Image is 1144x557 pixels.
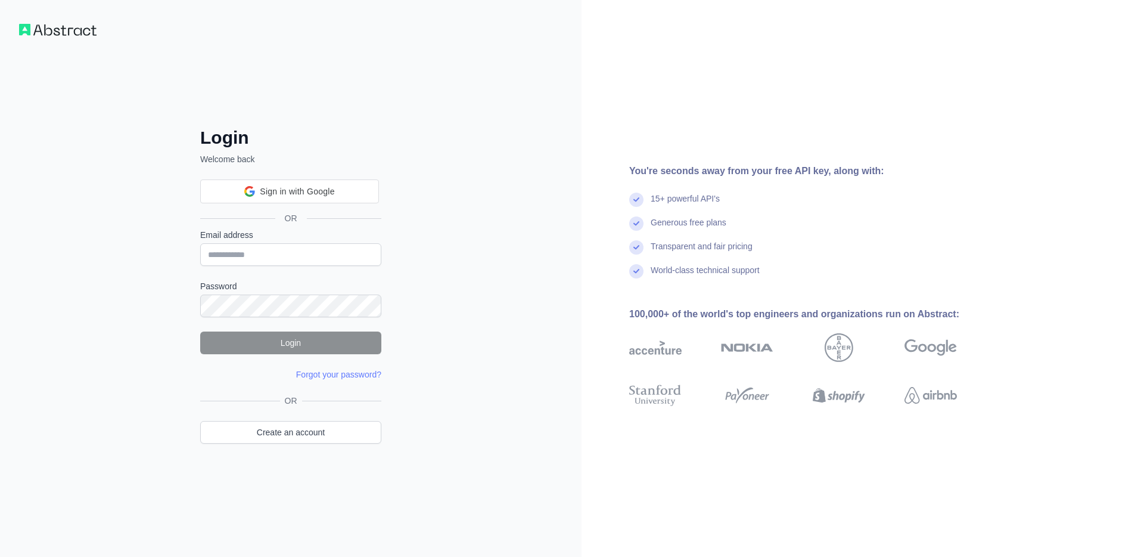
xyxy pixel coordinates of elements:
[825,333,853,362] img: bayer
[721,382,773,409] img: payoneer
[629,164,995,178] div: You're seconds away from your free API key, along with:
[200,180,379,203] div: Sign in with Google
[200,229,381,241] label: Email address
[200,127,381,148] h2: Login
[200,280,381,292] label: Password
[260,185,334,198] span: Sign in with Google
[629,240,643,255] img: check mark
[629,333,682,362] img: accenture
[813,382,865,409] img: shopify
[296,370,381,379] a: Forgot your password?
[629,307,995,321] div: 100,000+ of the world's top engineers and organizations run on Abstract:
[275,212,307,224] span: OR
[651,193,720,216] div: 15+ powerful API's
[629,382,682,409] img: stanford university
[651,264,760,288] div: World-class technical support
[19,24,97,36] img: Workflow
[629,216,643,231] img: check mark
[200,153,381,165] p: Welcome back
[280,395,302,407] span: OR
[651,240,753,264] div: Transparent and fair pricing
[200,421,381,444] a: Create an account
[904,382,957,409] img: airbnb
[629,264,643,278] img: check mark
[904,333,957,362] img: google
[721,333,773,362] img: nokia
[200,332,381,354] button: Login
[651,216,726,240] div: Generous free plans
[629,193,643,207] img: check mark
